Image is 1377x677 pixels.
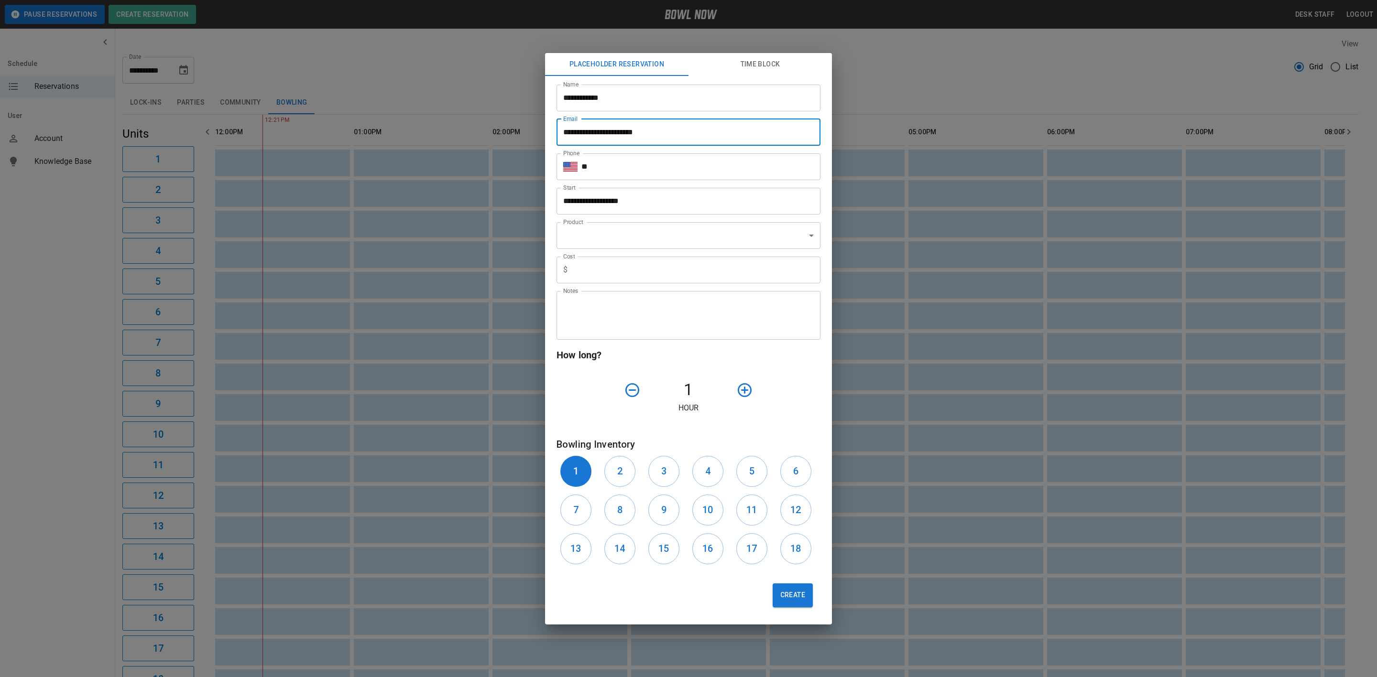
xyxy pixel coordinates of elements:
[746,502,757,517] h6: 11
[563,149,579,157] label: Phone
[557,222,820,249] div: ​
[736,533,767,564] button: 17
[617,502,623,517] h6: 8
[560,533,591,564] button: 13
[563,264,568,276] p: $
[604,533,635,564] button: 14
[573,463,579,479] h6: 1
[614,541,625,556] h6: 14
[692,494,723,526] button: 10
[563,160,578,174] button: Select country
[604,456,635,487] button: 2
[570,541,581,556] h6: 13
[736,494,767,526] button: 11
[705,463,710,479] h6: 4
[780,494,811,526] button: 12
[648,494,679,526] button: 9
[749,463,754,479] h6: 5
[702,502,713,517] h6: 10
[557,402,820,414] p: Hour
[790,541,801,556] h6: 18
[780,533,811,564] button: 18
[604,494,635,526] button: 8
[688,53,832,76] button: Time Block
[617,463,623,479] h6: 2
[793,463,798,479] h6: 6
[557,188,814,215] input: Choose date, selected date is Sep 12, 2025
[573,502,579,517] h6: 7
[661,502,667,517] h6: 9
[560,494,591,526] button: 7
[648,456,679,487] button: 3
[560,456,591,487] button: 1
[780,456,811,487] button: 6
[557,347,820,363] h6: How long?
[563,183,576,192] label: Start
[648,533,679,564] button: 15
[773,583,813,607] button: Create
[746,541,757,556] h6: 17
[645,380,732,400] h4: 1
[790,502,801,517] h6: 12
[702,541,713,556] h6: 16
[661,463,667,479] h6: 3
[545,53,688,76] button: Placeholder Reservation
[736,456,767,487] button: 5
[692,456,723,487] button: 4
[557,437,820,452] h6: Bowling Inventory
[658,541,669,556] h6: 15
[692,533,723,564] button: 16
